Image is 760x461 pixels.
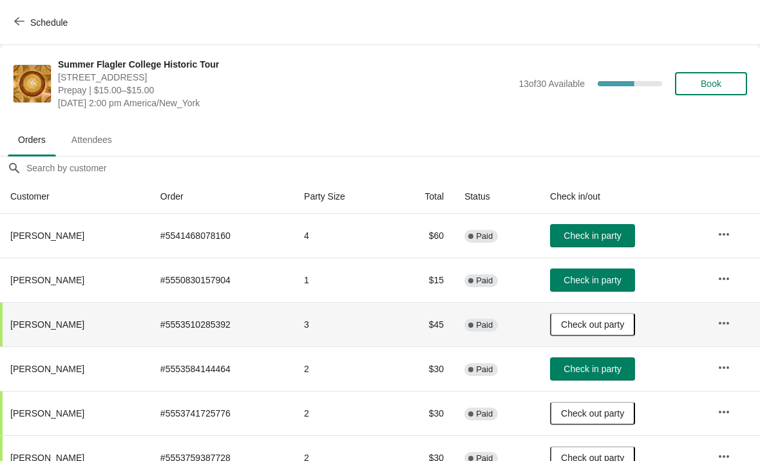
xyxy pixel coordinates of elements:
[476,276,493,286] span: Paid
[150,391,294,435] td: # 5553741725776
[150,214,294,258] td: # 5541468078160
[294,258,392,302] td: 1
[294,391,392,435] td: 2
[30,17,68,28] span: Schedule
[26,156,760,180] input: Search by customer
[294,180,392,214] th: Party Size
[564,364,621,374] span: Check in party
[454,180,540,214] th: Status
[518,79,585,89] span: 13 of 30 Available
[392,391,454,435] td: $30
[550,357,635,381] button: Check in party
[150,302,294,346] td: # 5553510285392
[8,128,56,151] span: Orders
[675,72,747,95] button: Book
[701,79,721,89] span: Book
[294,302,392,346] td: 3
[58,58,512,71] span: Summer Flagler College Historic Tour
[10,319,84,330] span: [PERSON_NAME]
[58,97,512,109] span: [DATE] 2:00 pm America/New_York
[294,214,392,258] td: 4
[564,230,621,241] span: Check in party
[392,258,454,302] td: $15
[476,409,493,419] span: Paid
[150,346,294,391] td: # 5553584144464
[550,313,635,336] button: Check out party
[476,364,493,375] span: Paid
[10,230,84,241] span: [PERSON_NAME]
[150,180,294,214] th: Order
[10,275,84,285] span: [PERSON_NAME]
[61,128,122,151] span: Attendees
[150,258,294,302] td: # 5550830157904
[476,231,493,241] span: Paid
[550,402,635,425] button: Check out party
[10,408,84,419] span: [PERSON_NAME]
[14,65,51,102] img: Summer Flagler College Historic Tour
[540,180,707,214] th: Check in/out
[392,180,454,214] th: Total
[294,346,392,391] td: 2
[10,364,84,374] span: [PERSON_NAME]
[58,71,512,84] span: [STREET_ADDRESS]
[392,214,454,258] td: $60
[6,11,78,34] button: Schedule
[58,84,512,97] span: Prepay | $15.00–$15.00
[392,346,454,391] td: $30
[561,319,624,330] span: Check out party
[564,275,621,285] span: Check in party
[561,408,624,419] span: Check out party
[550,268,635,292] button: Check in party
[392,302,454,346] td: $45
[550,224,635,247] button: Check in party
[476,320,493,330] span: Paid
